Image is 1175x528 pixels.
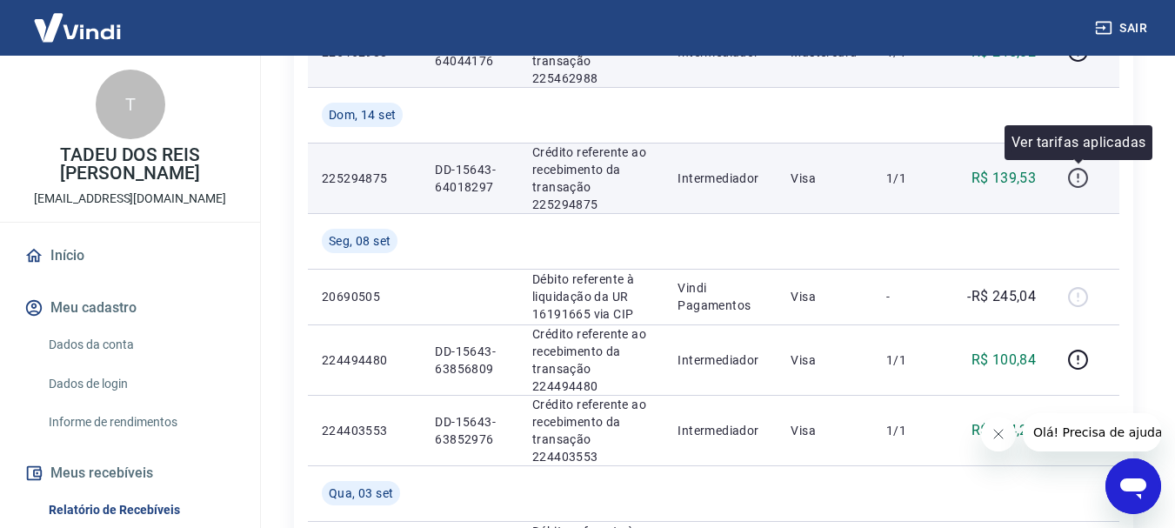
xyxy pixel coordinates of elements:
[791,170,858,187] p: Visa
[532,144,650,213] p: Crédito referente ao recebimento da transação 225294875
[532,396,650,465] p: Crédito referente ao recebimento da transação 224403553
[42,327,239,363] a: Dados da conta
[1092,12,1154,44] button: Sair
[678,170,763,187] p: Intermediador
[971,350,1037,371] p: R$ 100,84
[329,232,391,250] span: Seg, 08 set
[678,279,763,314] p: Vindi Pagamentos
[21,1,134,54] img: Vindi
[322,170,407,187] p: 225294875
[532,271,650,323] p: Débito referente à liquidação da UR 16191665 via CIP
[10,12,146,26] span: Olá! Precisa de ajuda?
[435,161,504,196] p: DD-15643-64018297
[34,190,226,208] p: [EMAIL_ADDRESS][DOMAIN_NAME]
[532,325,650,395] p: Crédito referente ao recebimento da transação 224494480
[886,170,938,187] p: 1/1
[329,106,396,124] span: Dom, 14 set
[435,413,504,448] p: DD-15643-63852976
[886,351,938,369] p: 1/1
[322,351,407,369] p: 224494480
[322,288,407,305] p: 20690505
[96,70,165,139] div: T
[435,343,504,378] p: DD-15643-63856809
[981,417,1016,451] iframe: Fechar mensagem
[971,420,1037,441] p: R$ 144,20
[42,404,239,440] a: Informe de rendimentos
[1105,458,1161,514] iframe: Botão para abrir a janela de mensagens
[791,288,858,305] p: Visa
[791,422,858,439] p: Visa
[678,422,763,439] p: Intermediador
[791,351,858,369] p: Visa
[678,351,763,369] p: Intermediador
[967,286,1036,307] p: -R$ 245,04
[886,422,938,439] p: 1/1
[42,492,239,528] a: Relatório de Recebíveis
[14,146,246,183] p: TADEU DOS REIS [PERSON_NAME]
[1011,132,1145,153] p: Ver tarifas aplicadas
[886,288,938,305] p: -
[971,168,1037,189] p: R$ 139,53
[322,422,407,439] p: 224403553
[329,485,393,502] span: Qua, 03 set
[21,454,239,492] button: Meus recebíveis
[21,289,239,327] button: Meu cadastro
[1023,413,1161,451] iframe: Mensagem da empresa
[21,237,239,275] a: Início
[42,366,239,402] a: Dados de login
